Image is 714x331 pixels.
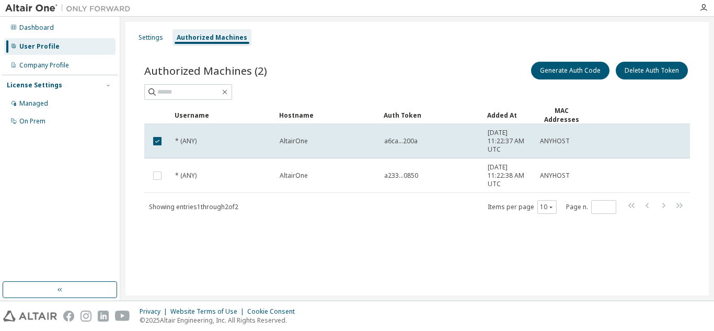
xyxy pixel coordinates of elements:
[63,311,74,322] img: facebook.svg
[488,200,557,214] span: Items per page
[540,137,570,145] span: ANYHOST
[384,137,418,145] span: a6ca...200a
[384,172,418,180] span: a233...0850
[19,99,48,108] div: Managed
[7,81,62,89] div: License Settings
[384,107,479,123] div: Auth Token
[170,307,247,316] div: Website Terms of Use
[279,107,375,123] div: Hostname
[566,200,616,214] span: Page n.
[98,311,109,322] img: linkedin.svg
[488,163,531,188] span: [DATE] 11:22:38 AM UTC
[5,3,136,14] img: Altair One
[175,172,197,180] span: * (ANY)
[3,311,57,322] img: altair_logo.svg
[488,129,531,154] span: [DATE] 11:22:37 AM UTC
[149,202,238,211] span: Showing entries 1 through 2 of 2
[540,172,570,180] span: ANYHOST
[531,62,609,79] button: Generate Auth Code
[19,42,60,51] div: User Profile
[280,137,308,145] span: AltairOne
[115,311,130,322] img: youtube.svg
[280,172,308,180] span: AltairOne
[80,311,91,322] img: instagram.svg
[175,107,271,123] div: Username
[144,63,267,78] span: Authorized Machines (2)
[19,24,54,32] div: Dashboard
[19,61,69,70] div: Company Profile
[140,307,170,316] div: Privacy
[19,117,45,125] div: On Prem
[247,307,301,316] div: Cookie Consent
[139,33,163,42] div: Settings
[540,203,554,211] button: 10
[177,33,247,42] div: Authorized Machines
[175,137,197,145] span: * (ANY)
[616,62,688,79] button: Delete Auth Token
[140,316,301,325] p: © 2025 Altair Engineering, Inc. All Rights Reserved.
[539,106,583,124] div: MAC Addresses
[487,107,531,123] div: Added At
